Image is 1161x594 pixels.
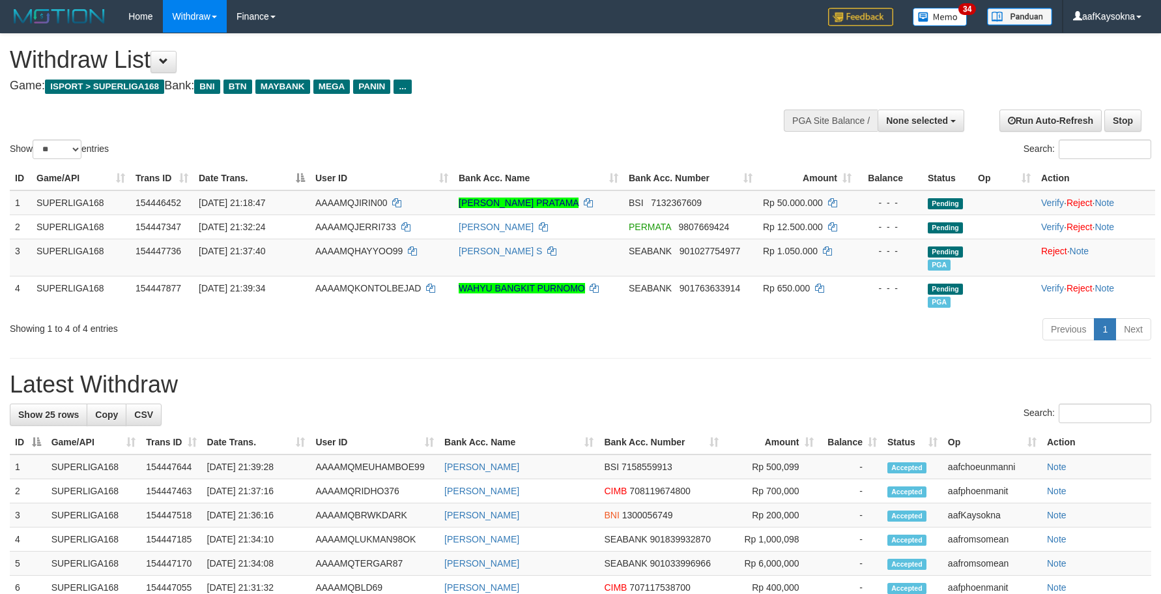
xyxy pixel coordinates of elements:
[862,245,917,258] div: - - -
[31,166,130,190] th: Game/API: activate to sort column ascending
[31,276,130,313] td: SUPERLIGA168
[1059,404,1151,423] input: Search:
[10,317,474,335] div: Showing 1 to 4 of 4 entries
[1041,222,1064,232] a: Verify
[126,404,162,426] a: CSV
[453,166,623,190] th: Bank Acc. Name: activate to sort column ascending
[1067,222,1093,232] a: Reject
[394,80,411,94] span: ...
[1047,534,1067,544] a: Note
[310,430,439,454] th: User ID: activate to sort column ascending
[315,198,387,208] span: AAAAMQJIRIN00
[31,215,130,239] td: SUPERLIGA168
[819,527,882,552] td: -
[1047,558,1067,569] a: Note
[928,284,963,295] span: Pending
[459,222,534,232] a: [PERSON_NAME]
[819,552,882,576] td: -
[136,222,181,232] span: 154447347
[444,534,519,544] a: [PERSON_NAME]
[10,190,31,215] td: 1
[958,3,976,15] span: 34
[763,222,823,232] span: Rp 12.500.000
[1041,283,1064,293] a: Verify
[193,166,310,190] th: Date Trans.: activate to sort column descending
[1041,198,1064,208] a: Verify
[604,486,627,496] span: CIMB
[10,80,761,93] h4: Game: Bank:
[651,198,702,208] span: Copy 7132367609 to clipboard
[313,80,351,94] span: MEGA
[928,198,963,209] span: Pending
[622,462,672,472] span: Copy 7158559913 to clipboard
[10,215,31,239] td: 2
[604,462,619,472] span: BSI
[763,283,810,293] span: Rp 650.000
[1059,140,1151,159] input: Search:
[923,166,973,190] th: Status
[604,558,647,569] span: SEABANK
[943,454,1042,479] td: aafchoeunmanni
[1094,318,1116,340] a: 1
[1067,283,1093,293] a: Reject
[1115,318,1151,340] a: Next
[199,198,265,208] span: [DATE] 21:18:47
[1042,430,1151,454] th: Action
[130,166,193,190] th: Trans ID: activate to sort column ascending
[1095,198,1114,208] a: Note
[724,454,818,479] td: Rp 500,099
[1024,140,1151,159] label: Search:
[199,222,265,232] span: [DATE] 21:32:24
[987,8,1052,25] img: panduan.png
[202,479,311,503] td: [DATE] 21:37:16
[10,47,761,73] h1: Withdraw List
[444,582,519,593] a: [PERSON_NAME]
[724,527,818,552] td: Rp 1,000,098
[1036,239,1155,276] td: ·
[1095,283,1114,293] a: Note
[724,503,818,527] td: Rp 200,000
[819,430,882,454] th: Balance: activate to sort column ascending
[141,454,201,479] td: 154447644
[202,552,311,576] td: [DATE] 21:34:08
[928,222,963,233] span: Pending
[943,527,1042,552] td: aafromsomean
[1104,110,1141,132] a: Stop
[1047,462,1067,472] a: Note
[18,409,79,420] span: Show 25 rows
[887,511,926,522] span: Accepted
[459,283,585,293] a: WAHYU BANGKIT PURNOMO
[679,222,730,232] span: Copy 9807669424 to clipboard
[31,190,130,215] td: SUPERLIGA168
[1095,222,1114,232] a: Note
[46,527,141,552] td: SUPERLIGA168
[141,430,201,454] th: Trans ID: activate to sort column ascending
[310,166,453,190] th: User ID: activate to sort column ascending
[310,503,439,527] td: AAAAMQBRWKDARK
[315,222,396,232] span: AAAAMQJERRI733
[604,510,619,520] span: BNI
[999,110,1102,132] a: Run Auto-Refresh
[650,534,710,544] span: Copy 901839932870 to clipboard
[943,479,1042,503] td: aafphoenmanit
[1041,246,1067,256] a: Reject
[202,454,311,479] td: [DATE] 21:39:28
[887,486,926,497] span: Accepted
[887,583,926,594] span: Accepted
[444,558,519,569] a: [PERSON_NAME]
[95,409,118,420] span: Copy
[136,246,181,256] span: 154447736
[310,479,439,503] td: AAAAMQRIDHO376
[862,196,917,209] div: - - -
[819,503,882,527] td: -
[763,198,823,208] span: Rp 50.000.000
[10,552,46,576] td: 5
[629,486,690,496] span: Copy 708119674800 to clipboard
[141,552,201,576] td: 154447170
[973,166,1036,190] th: Op: activate to sort column ascending
[10,140,109,159] label: Show entries
[913,8,967,26] img: Button%20Memo.svg
[10,404,87,426] a: Show 25 rows
[33,140,81,159] select: Showentries
[10,372,1151,398] h1: Latest Withdraw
